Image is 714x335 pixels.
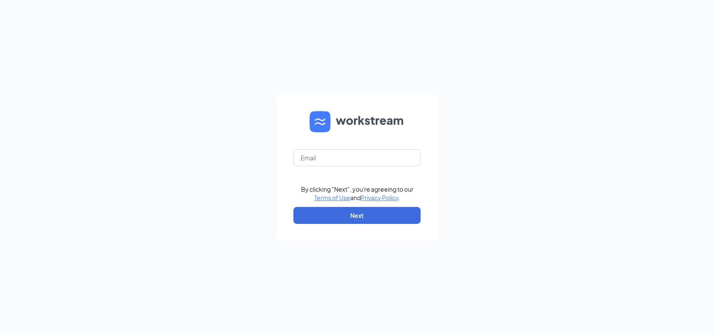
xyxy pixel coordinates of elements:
input: Email [293,149,421,166]
button: Next [293,207,421,224]
div: By clicking "Next", you're agreeing to our and . [301,185,413,202]
a: Privacy Policy [361,194,399,201]
a: Terms of Use [314,194,350,201]
img: WS logo and Workstream text [310,111,404,132]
